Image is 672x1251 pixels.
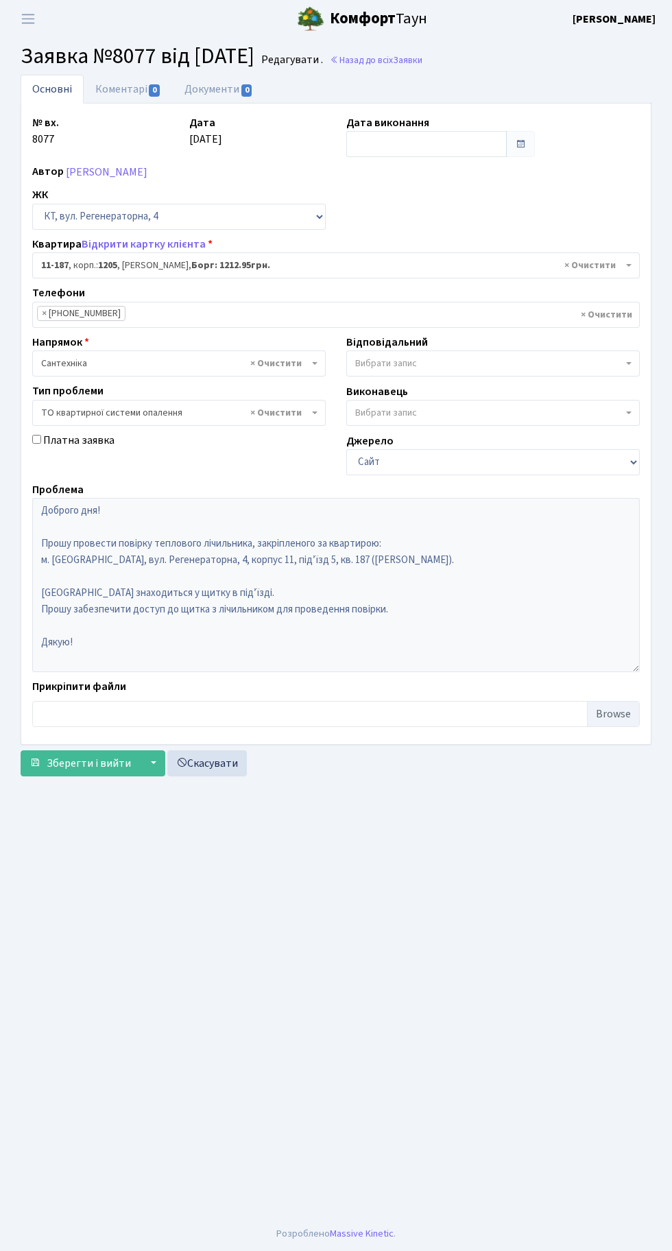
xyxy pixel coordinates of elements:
b: [PERSON_NAME] [573,12,656,27]
a: Massive Kinetic [330,1226,394,1241]
span: Таун [330,8,427,31]
small: Редагувати . [259,53,323,67]
span: <b>11-187</b>, корп.: <b>1205</b>, Толок Максиміліан Олександрович, <b>Борг: 1212.95грн.</b> [32,252,640,278]
span: Видалити всі елементи [564,259,616,272]
span: Заявка №8077 від [DATE] [21,40,254,72]
span: Видалити всі елементи [250,406,302,420]
label: Напрямок [32,334,89,350]
div: [DATE] [179,115,336,157]
label: Тип проблеми [32,383,104,400]
b: 11-187 [41,259,69,272]
a: Назад до всіхЗаявки [330,53,422,67]
span: ТО квартирної системи опалення [41,406,309,420]
label: Проблема [32,481,84,498]
span: Сантехніка [32,350,326,377]
span: Зберегти і вийти [47,756,131,771]
b: Борг: 1212.95грн. [191,259,270,272]
span: Видалити всі елементи [250,357,302,370]
textarea: Доброго дня! Прошу провести повірку теплового лічильника, закріпленого за квартирою: м. [GEOGRAPH... [32,498,640,672]
a: Основні [21,75,84,104]
a: Відкрити картку клієнта [82,237,206,252]
a: Коментарі [84,75,173,104]
span: Заявки [393,53,422,67]
label: № вх. [32,115,59,131]
label: Джерело [346,433,394,449]
b: 1205 [98,259,117,272]
label: Дата [189,115,215,131]
span: Вибрати запис [355,357,417,370]
span: Видалити всі елементи [581,308,632,322]
li: 063-314-99-40 [37,307,125,322]
button: Зберегти і вийти [21,750,140,776]
span: × [42,307,47,321]
a: [PERSON_NAME] [573,11,656,27]
label: Платна заявка [43,433,115,449]
label: Квартира [32,236,213,252]
label: Прикріпити файли [32,679,126,695]
span: Сантехніка [41,357,309,370]
button: Переключити навігацію [11,8,45,30]
span: ТО квартирної системи опалення [32,400,326,426]
div: 8077 [22,115,179,157]
label: Виконавець [346,383,408,400]
label: Телефони [32,285,85,302]
label: Дата виконання [346,115,429,131]
span: 0 [149,84,160,97]
div: Розроблено . [276,1226,396,1241]
span: 0 [241,84,252,97]
b: Комфорт [330,8,396,29]
a: [PERSON_NAME] [66,165,147,180]
span: <b>11-187</b>, корп.: <b>1205</b>, Толок Максиміліан Олександрович, <b>Борг: 1212.95грн.</b> [41,259,623,272]
a: Документи [173,75,265,104]
label: Автор [32,164,64,180]
img: logo.png [297,5,324,33]
label: Відповідальний [346,334,428,350]
a: Скасувати [167,750,247,776]
span: Вибрати запис [355,406,417,420]
label: ЖК [32,187,48,204]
